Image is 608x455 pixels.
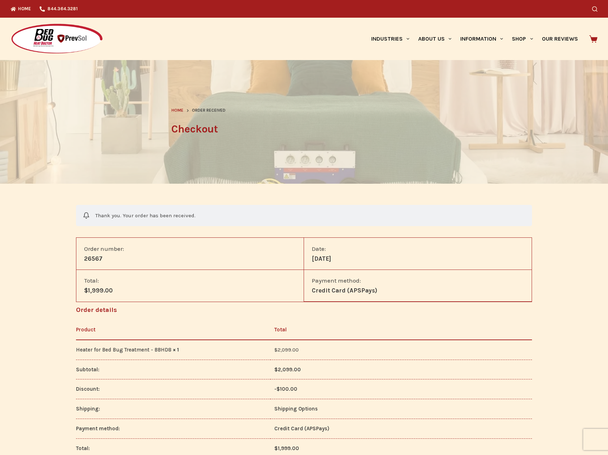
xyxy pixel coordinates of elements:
[171,121,437,137] h1: Checkout
[276,386,297,392] span: 100.00
[274,366,301,373] span: 2,099.00
[274,347,277,353] span: $
[76,238,304,270] li: Order number:
[76,305,532,315] h2: Order details
[274,445,299,451] span: 1,999.00
[192,107,226,114] span: Order received
[76,320,270,340] th: Product
[11,23,103,55] img: Prevsol/Bed Bug Heat Doctor
[76,347,171,353] a: Heater for Bed Bug Treatment - BBHD8
[171,107,183,114] a: Home
[270,399,532,419] td: Shipping Options
[592,6,597,12] button: Search
[456,18,508,60] a: Information
[274,445,278,451] span: $
[414,18,456,60] a: About Us
[76,360,270,379] th: Subtotal:
[274,366,278,373] span: $
[270,379,532,399] td: -
[508,18,537,60] a: Shop
[304,238,532,270] li: Date:
[270,320,532,340] th: Total
[304,270,532,302] li: Payment method:
[171,108,183,113] span: Home
[276,386,280,392] span: $
[76,379,270,399] th: Discount:
[84,287,113,294] bdi: 1,999.00
[367,18,414,60] a: Industries
[76,419,270,438] th: Payment method:
[270,419,532,438] td: Credit Card (APSPays)
[84,287,88,294] span: $
[84,254,296,264] strong: 26567
[274,347,299,353] bdi: 2,099.00
[173,347,179,353] strong: × 1
[312,285,524,295] strong: Credit Card (APSPays)
[76,399,270,419] th: Shipping:
[76,270,304,302] li: Total:
[367,18,582,60] nav: Primary
[312,254,524,264] strong: [DATE]
[537,18,582,60] a: Our Reviews
[76,205,532,226] p: Thank you. Your order has been received.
